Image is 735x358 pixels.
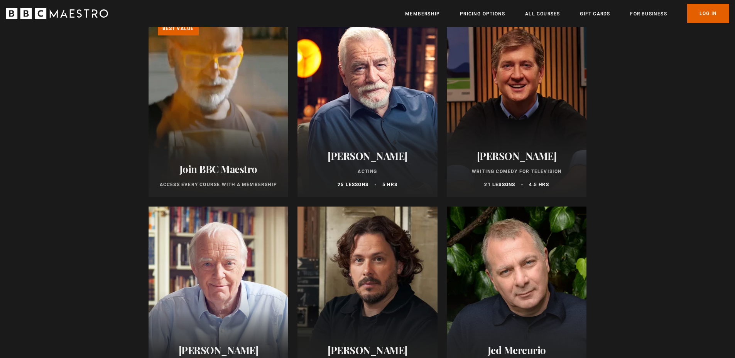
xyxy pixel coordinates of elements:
a: Gift Cards [580,10,610,18]
h2: Jed Mercurio [456,344,578,356]
p: 21 lessons [484,181,515,188]
a: [PERSON_NAME] Writing Comedy for Television 21 lessons 4.5 hrs [447,12,587,197]
p: Acting [307,168,428,175]
h2: [PERSON_NAME] [158,344,279,356]
a: All Courses [525,10,560,18]
a: For business [630,10,667,18]
h2: [PERSON_NAME] [307,150,428,162]
p: 5 hrs [382,181,397,188]
p: Best value [158,22,199,35]
p: Writing Comedy for Television [456,168,578,175]
a: Log In [687,4,729,23]
p: 25 lessons [338,181,368,188]
svg: BBC Maestro [6,8,108,19]
h2: [PERSON_NAME] [307,344,428,356]
p: 4.5 hrs [529,181,549,188]
a: Membership [405,10,440,18]
h2: [PERSON_NAME] [456,150,578,162]
a: Pricing Options [460,10,505,18]
nav: Primary [405,4,729,23]
a: [PERSON_NAME] Acting 25 lessons 5 hrs [297,12,438,197]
